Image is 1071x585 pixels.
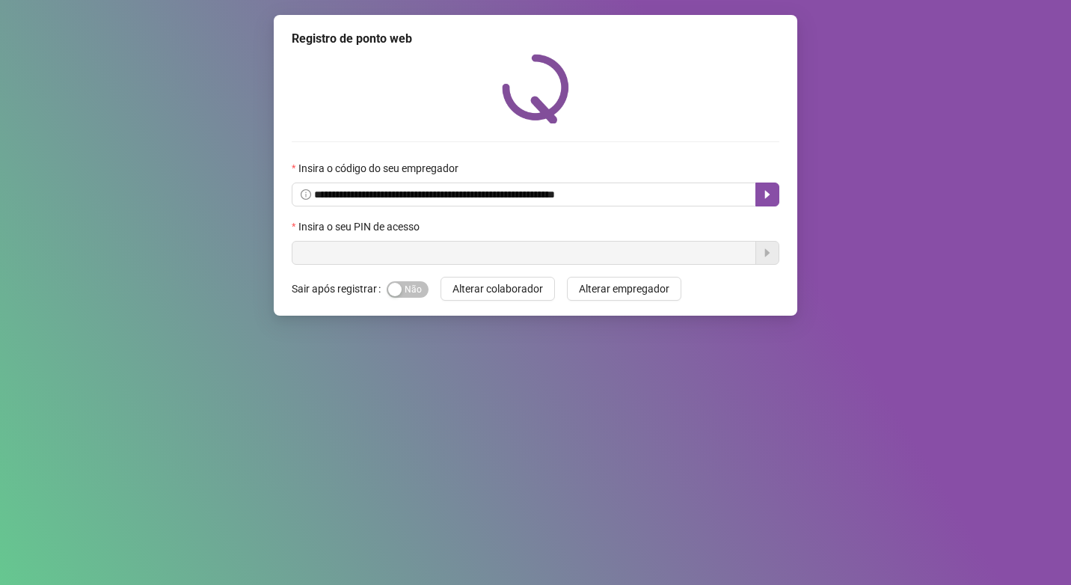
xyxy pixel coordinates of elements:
[292,160,468,177] label: Insira o código do seu empregador
[502,54,569,123] img: QRPoint
[579,281,669,297] span: Alterar empregador
[441,277,555,301] button: Alterar colaborador
[567,277,681,301] button: Alterar empregador
[301,189,311,200] span: info-circle
[292,218,429,235] label: Insira o seu PIN de acesso
[292,30,779,48] div: Registro de ponto web
[761,189,773,200] span: caret-right
[452,281,543,297] span: Alterar colaborador
[292,277,387,301] label: Sair após registrar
